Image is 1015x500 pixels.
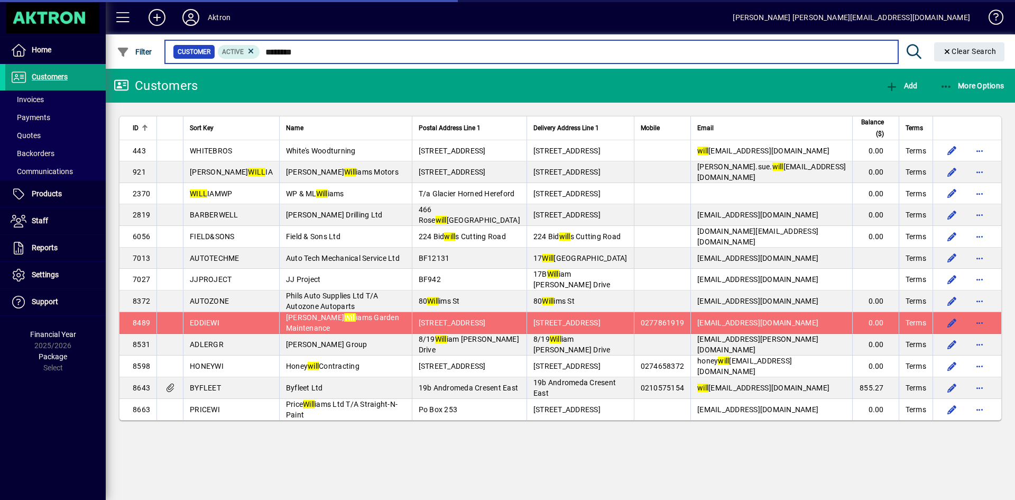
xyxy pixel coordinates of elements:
[533,122,599,134] span: Delivery Address Line 1
[852,226,898,248] td: 0.00
[344,313,356,322] em: Will
[852,312,898,334] td: 0.00
[697,122,846,134] div: Email
[971,336,988,353] button: More options
[11,149,54,158] span: Backorders
[971,271,988,288] button: More options
[286,292,379,311] span: Phils Auto Supplies Ltd T/A Autozone Autoparts
[533,362,601,370] span: [STREET_ADDRESS]
[190,122,214,134] span: Sort Key
[944,250,961,267] button: Edit
[852,334,898,356] td: 0.00
[5,162,106,180] a: Communications
[906,404,926,415] span: Terms
[852,399,898,420] td: 0.00
[286,122,303,134] span: Name
[533,147,601,155] span: [STREET_ADDRESS]
[419,205,520,224] span: 466 Rose [GEOGRAPHIC_DATA]
[286,313,399,332] span: [PERSON_NAME] iams Garden Maintenance
[190,319,219,327] span: EDDIEWI
[971,358,988,375] button: More options
[419,335,519,354] span: 8/19 iam [PERSON_NAME] Drive
[533,405,601,414] span: [STREET_ADDRESS]
[419,232,506,241] span: 224 Bid s Cutting Road
[133,122,139,134] span: ID
[117,48,152,56] span: Filter
[697,357,792,376] span: honey [EMAIL_ADDRESS][DOMAIN_NAME]
[419,362,486,370] span: [STREET_ADDRESS]
[190,232,235,241] span: FIELD&SONS
[222,48,244,56] span: Active
[419,297,460,305] span: 80 ims St
[5,208,106,234] a: Staff
[641,362,685,370] span: 0274658372
[697,297,818,305] span: [EMAIL_ADDRESS][DOMAIN_NAME]
[5,126,106,144] a: Quotes
[427,297,439,305] em: Will
[436,216,447,224] em: will
[944,142,961,159] button: Edit
[944,336,961,353] button: Edit
[39,352,67,361] span: Package
[190,405,220,414] span: PRICEWI
[5,235,106,261] a: Reports
[435,335,447,343] em: Will
[5,181,106,207] a: Products
[308,362,319,370] em: will
[944,293,961,310] button: Edit
[533,189,601,198] span: [STREET_ADDRESS]
[944,206,961,223] button: Edit
[286,122,405,134] div: Name
[944,228,961,245] button: Edit
[190,297,229,305] span: AUTOZONE
[419,168,486,176] span: [STREET_ADDRESS]
[697,147,708,155] em: will
[944,163,961,180] button: Edit
[697,319,818,327] span: [EMAIL_ADDRESS][DOMAIN_NAME]
[419,319,486,327] span: [STREET_ADDRESS]
[533,211,601,219] span: [STREET_ADDRESS]
[133,147,146,155] span: 443
[286,254,400,262] span: Auto Tech Mechanical Service Ltd
[114,42,155,61] button: Filter
[971,163,988,180] button: More options
[559,232,570,241] em: will
[32,270,59,279] span: Settings
[533,378,616,397] span: 19b Andromeda Cresent East
[906,296,926,306] span: Terms
[286,400,398,419] span: Price iams Ltd T/A Straight-N-Paint
[419,122,481,134] span: Postal Address Line 1
[906,361,926,371] span: Terms
[533,270,611,289] span: 17B iam [PERSON_NAME] Drive
[852,161,898,183] td: 0.00
[190,189,207,198] em: WILL
[248,168,265,176] em: WILL
[286,340,367,349] span: [PERSON_NAME] Group
[190,168,273,176] span: [PERSON_NAME] IA
[533,254,628,262] span: 17 [GEOGRAPHIC_DATA]
[641,122,685,134] div: Mobile
[906,210,926,220] span: Terms
[641,122,660,134] span: Mobile
[852,183,898,204] td: 0.00
[190,254,239,262] span: AUTOTECHME
[971,228,988,245] button: More options
[934,42,1005,61] button: Clear
[697,384,829,392] span: [EMAIL_ADDRESS][DOMAIN_NAME]
[906,231,926,242] span: Terms
[133,254,150,262] span: 7013
[133,384,150,392] span: 8643
[533,232,621,241] span: 224 Bid s Cutting Road
[133,232,150,241] span: 6056
[32,72,68,81] span: Customers
[641,319,685,327] span: 0277861919
[697,254,818,262] span: [EMAIL_ADDRESS][DOMAIN_NAME]
[906,122,923,134] span: Terms
[852,290,898,312] td: 0.00
[971,206,988,223] button: More options
[937,76,1007,95] button: More Options
[697,162,846,181] span: [PERSON_NAME].sue. [EMAIL_ADDRESS][DOMAIN_NAME]
[286,362,359,370] span: Honey Contracting
[697,122,714,134] span: Email
[316,189,328,198] em: Will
